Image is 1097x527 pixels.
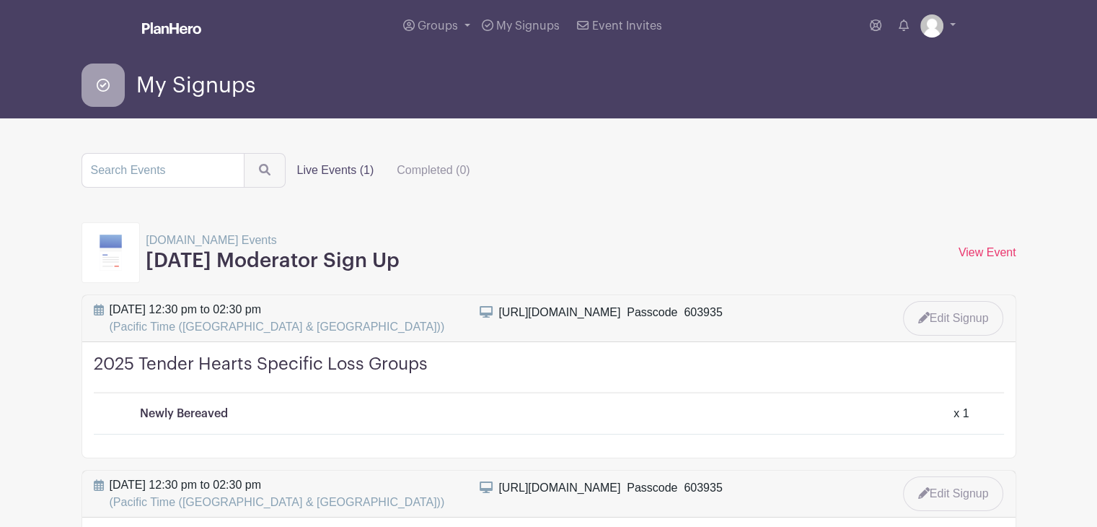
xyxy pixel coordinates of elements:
[110,496,445,508] span: (Pacific Time ([GEOGRAPHIC_DATA] & [GEOGRAPHIC_DATA]))
[592,20,662,32] span: Event Invites
[498,479,722,497] div: [URL][DOMAIN_NAME] Passcode 603935
[142,22,201,34] img: logo_white-6c42ec7e38ccf1d336a20a19083b03d10ae64f83f12c07503d8b9e83406b4c7d.svg
[903,476,1004,511] a: Edit Signup
[146,232,400,249] p: [DOMAIN_NAME] Events
[81,153,244,188] input: Search Events
[110,476,445,511] span: [DATE] 12:30 pm to 02:30 pm
[146,249,400,274] h3: [DATE] Moderator Sign Up
[418,20,458,32] span: Groups
[100,235,123,271] img: template8-d2dae5b8de0da6f0ac87aa49e69f22b9ae199b7e7a6af266910991586ce3ec38.svg
[286,156,482,185] div: filters
[903,301,1004,336] a: Edit Signup
[286,156,386,185] label: Live Events (1)
[920,14,943,38] img: default-ce2991bfa6775e67f084385cd625a349d9dcbb7a52a09fb2fda1e96e2d18dcdb.png
[953,405,969,422] div: x 1
[385,156,481,185] label: Completed (0)
[498,304,722,321] div: [URL][DOMAIN_NAME] Passcode 603935
[140,405,228,422] p: Newly Bereaved
[110,321,445,333] span: (Pacific Time ([GEOGRAPHIC_DATA] & [GEOGRAPHIC_DATA]))
[959,246,1016,258] a: View Event
[496,20,560,32] span: My Signups
[110,301,445,336] span: [DATE] 12:30 pm to 02:30 pm
[94,354,1004,393] h4: 2025 Tender Hearts Specific Loss Groups
[136,74,255,97] span: My Signups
